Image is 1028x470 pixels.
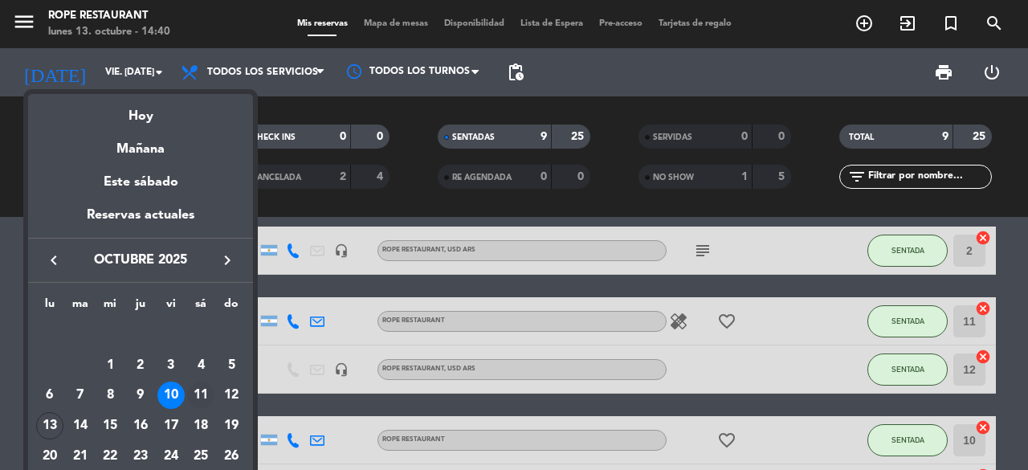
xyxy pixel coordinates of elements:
span: octubre 2025 [68,250,213,271]
div: 18 [187,412,214,439]
td: 11 de octubre de 2025 [186,380,217,411]
div: Hoy [28,94,253,127]
td: 19 de octubre de 2025 [216,411,247,441]
td: 13 de octubre de 2025 [35,411,65,441]
div: 21 [67,443,94,470]
div: 25 [187,443,214,470]
td: 18 de octubre de 2025 [186,411,217,441]
td: 14 de octubre de 2025 [65,411,96,441]
td: 7 de octubre de 2025 [65,380,96,411]
th: domingo [216,295,247,320]
div: 3 [157,352,185,379]
div: 4 [187,352,214,379]
td: OCT. [35,320,247,350]
div: 7 [67,382,94,409]
th: lunes [35,295,65,320]
td: 3 de octubre de 2025 [156,350,186,381]
div: 1 [96,352,124,379]
div: 13 [36,412,63,439]
div: 17 [157,412,185,439]
td: 15 de octubre de 2025 [95,411,125,441]
td: 12 de octubre de 2025 [216,380,247,411]
th: jueves [125,295,156,320]
i: keyboard_arrow_left [44,251,63,270]
div: 23 [127,443,154,470]
div: 11 [187,382,214,409]
div: 14 [67,412,94,439]
div: 6 [36,382,63,409]
div: Mañana [28,127,253,160]
td: 8 de octubre de 2025 [95,380,125,411]
td: 5 de octubre de 2025 [216,350,247,381]
button: keyboard_arrow_right [213,250,242,271]
div: 22 [96,443,124,470]
td: 17 de octubre de 2025 [156,411,186,441]
div: 2 [127,352,154,379]
td: 16 de octubre de 2025 [125,411,156,441]
th: miércoles [95,295,125,320]
div: Este sábado [28,160,253,205]
div: 15 [96,412,124,439]
div: 19 [218,412,245,439]
td: 10 de octubre de 2025 [156,380,186,411]
div: 5 [218,352,245,379]
div: 12 [218,382,245,409]
td: 2 de octubre de 2025 [125,350,156,381]
th: martes [65,295,96,320]
div: 26 [218,443,245,470]
button: keyboard_arrow_left [39,250,68,271]
div: 8 [96,382,124,409]
div: 20 [36,443,63,470]
i: keyboard_arrow_right [218,251,237,270]
div: 16 [127,412,154,439]
td: 4 de octubre de 2025 [186,350,217,381]
div: 9 [127,382,154,409]
th: viernes [156,295,186,320]
th: sábado [186,295,217,320]
div: Reservas actuales [28,205,253,238]
td: 1 de octubre de 2025 [95,350,125,381]
td: 6 de octubre de 2025 [35,380,65,411]
div: 10 [157,382,185,409]
div: 24 [157,443,185,470]
td: 9 de octubre de 2025 [125,380,156,411]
